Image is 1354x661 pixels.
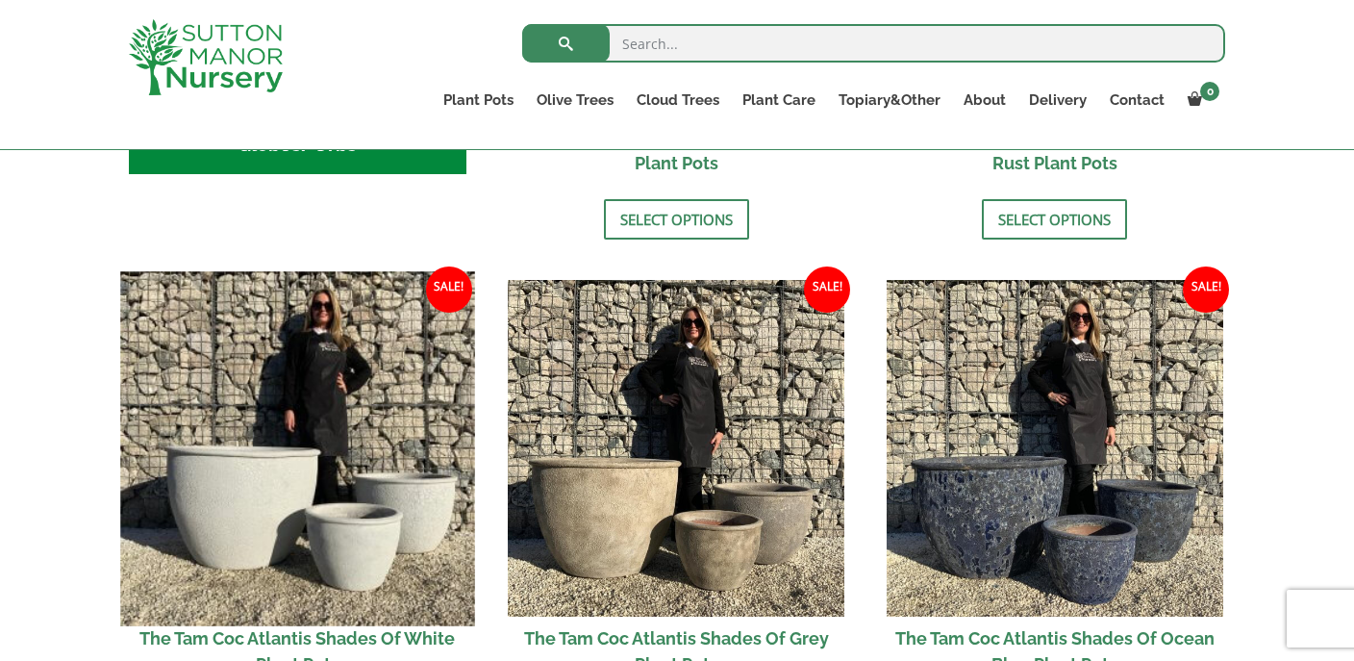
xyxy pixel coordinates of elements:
[952,87,1017,114] a: About
[731,87,827,114] a: Plant Care
[604,199,749,240] a: Select options for “The Hanoi Atlantis Shades Of White Plant Pots”
[804,267,850,313] span: Sale!
[1017,87,1098,114] a: Delivery
[129,19,283,95] img: logo
[625,87,731,114] a: Cloud Trees
[887,280,1224,618] img: The Tam Coc Atlantis Shades Of Ocean Blue Plant Pots
[1176,87,1225,114] a: 0
[508,280,845,618] img: The Tam Coc Atlantis Shades Of Grey Plant Pots
[432,87,525,114] a: Plant Pots
[1200,82,1219,101] span: 0
[982,199,1127,240] a: Select options for “The Tam Coc Atlantis Shades Of Golden Rust Plant Pots”
[120,271,474,625] img: The Tam Coc Atlantis Shades Of White Plant Pots
[525,87,625,114] a: Olive Trees
[426,267,472,313] span: Sale!
[522,24,1225,63] input: Search...
[1183,267,1229,313] span: Sale!
[827,87,952,114] a: Topiary&Other
[1098,87,1176,114] a: Contact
